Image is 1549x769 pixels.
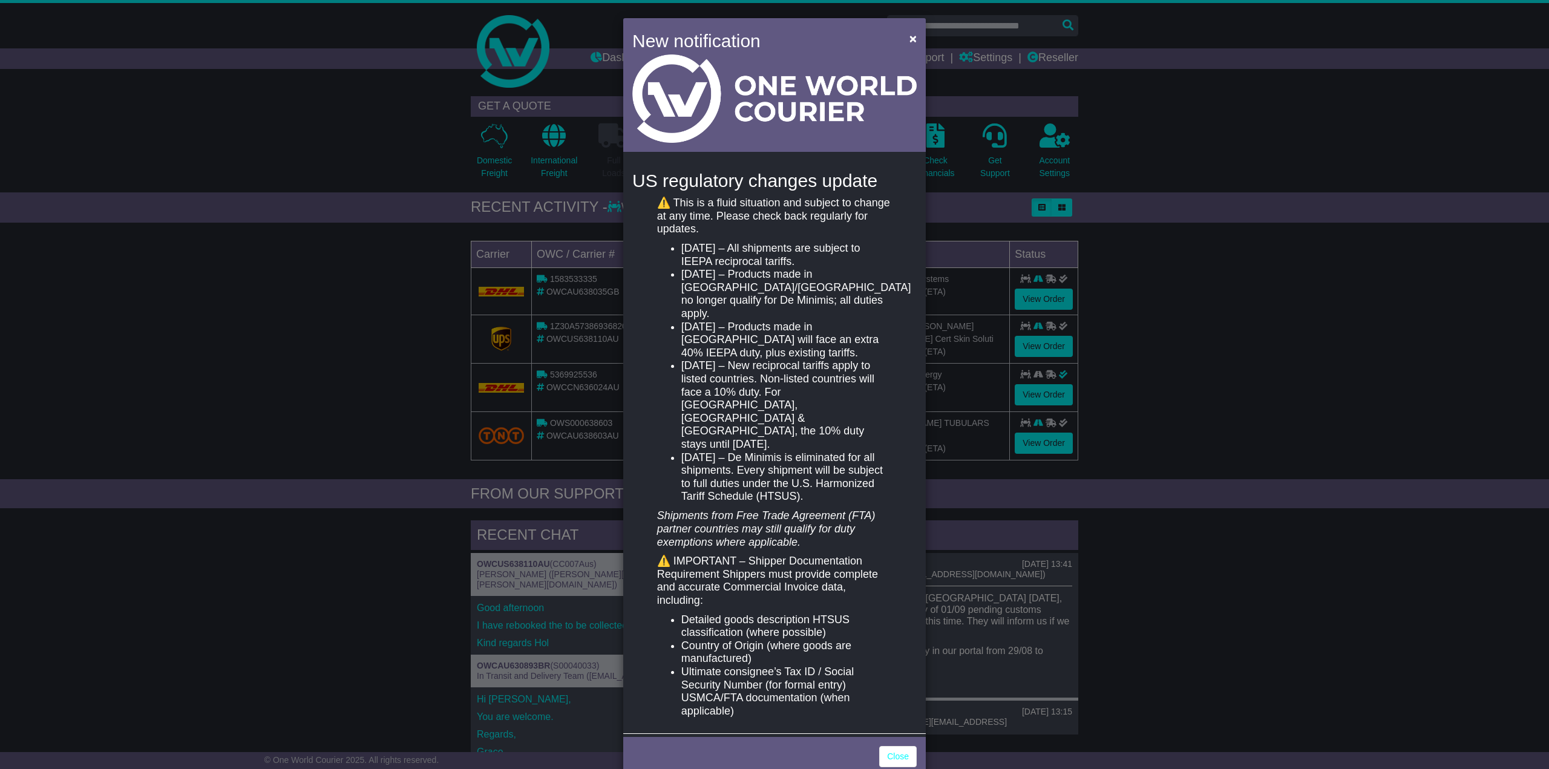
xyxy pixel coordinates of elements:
[632,27,892,54] h4: New notification
[657,197,892,236] p: ⚠️ This is a fluid situation and subject to change at any time. Please check back regularly for u...
[657,509,876,548] em: Shipments from Free Trade Agreement (FTA) partner countries may still qualify for duty exemptions...
[681,268,892,320] li: [DATE] – Products made in [GEOGRAPHIC_DATA]/[GEOGRAPHIC_DATA] no longer qualify for De Minimis; a...
[681,666,892,718] li: Ultimate consignee’s Tax ID / Social Security Number (for formal entry) USMCA/FTA documentation (...
[879,746,917,767] a: Close
[632,171,917,191] h4: US regulatory changes update
[681,321,892,360] li: [DATE] – Products made in [GEOGRAPHIC_DATA] will face an extra 40% IEEPA duty, plus existing tari...
[632,54,917,143] img: Light
[681,640,892,666] li: Country of Origin (where goods are manufactured)
[681,451,892,503] li: [DATE] – De Minimis is eliminated for all shipments. Every shipment will be subject to full dutie...
[681,359,892,451] li: [DATE] – New reciprocal tariffs apply to listed countries. Non-listed countries will face a 10% d...
[903,26,923,51] button: Close
[909,31,917,45] span: ×
[657,555,892,607] p: ⚠️ IMPORTANT – Shipper Documentation Requirement Shippers must provide complete and accurate Comm...
[681,614,892,640] li: Detailed goods description HTSUS classification (where possible)
[681,242,892,268] li: [DATE] – All shipments are subject to IEEPA reciprocal tariffs.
